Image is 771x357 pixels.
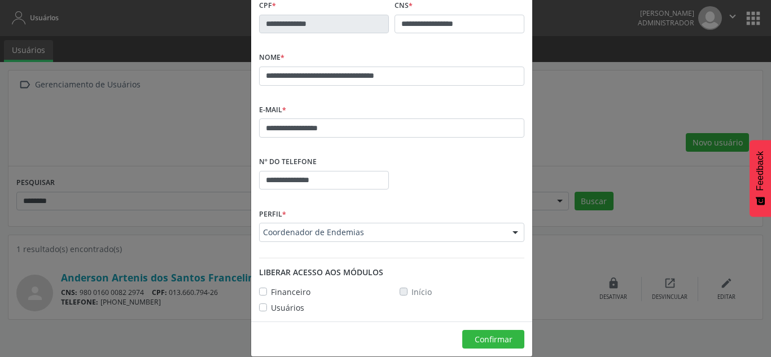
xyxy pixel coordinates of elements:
label: Início [411,286,432,298]
button: Confirmar [462,330,524,349]
label: Nº do Telefone [259,153,317,171]
span: Confirmar [475,334,512,345]
div: Liberar acesso aos módulos [259,266,524,278]
span: Coordenador de Endemias [263,227,501,238]
label: Nome [259,49,284,67]
label: E-mail [259,102,286,119]
label: Usuários [271,302,304,314]
label: Financeiro [271,286,310,298]
button: Feedback - Mostrar pesquisa [750,140,771,217]
label: Perfil [259,205,286,223]
span: Feedback [755,151,765,191]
